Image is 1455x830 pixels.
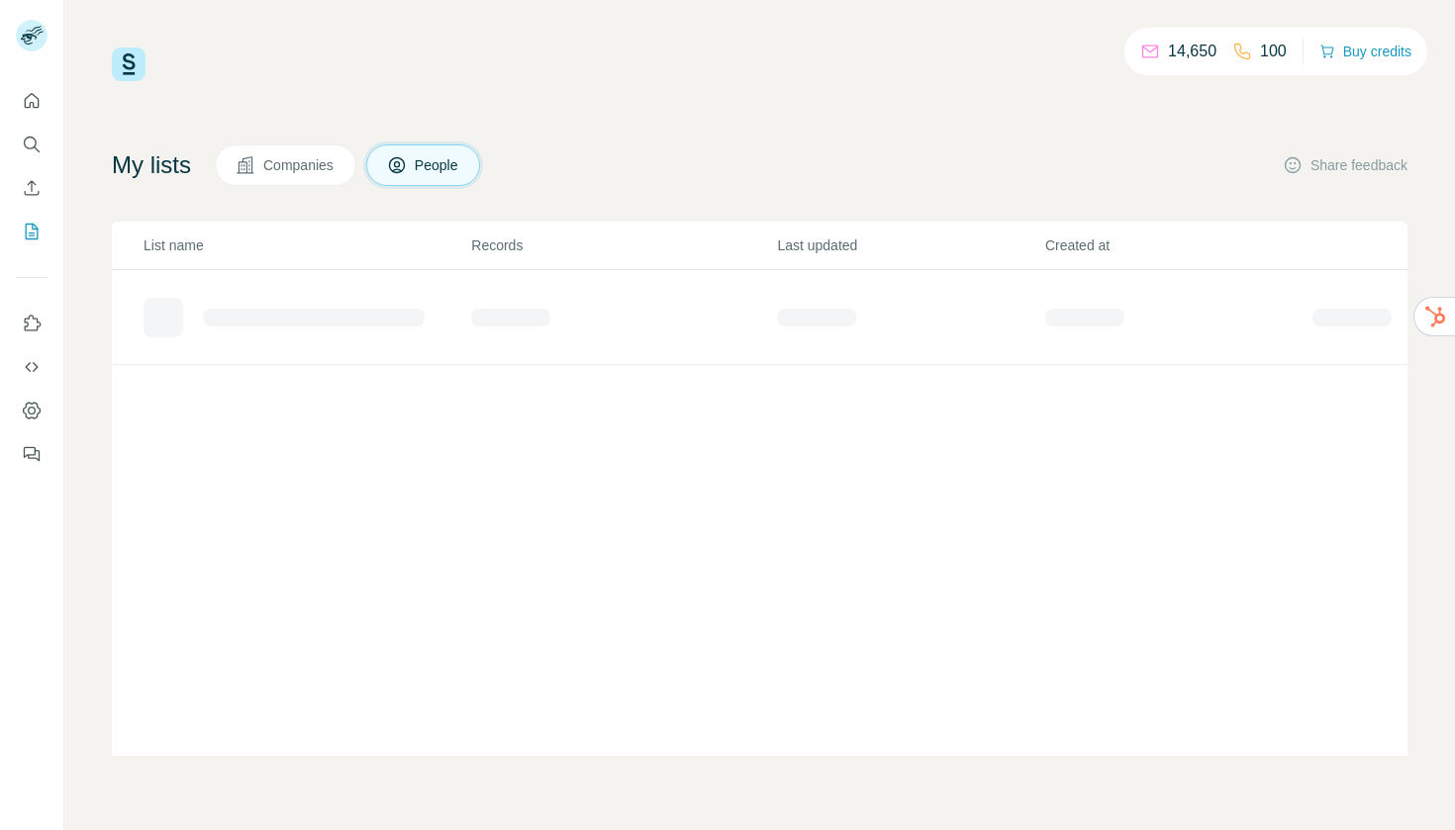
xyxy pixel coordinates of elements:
[471,235,775,255] p: Records
[777,235,1042,255] p: Last updated
[1168,40,1216,63] p: 14,650
[16,83,48,119] button: Quick start
[415,155,460,175] span: People
[1260,40,1287,63] p: 100
[16,436,48,472] button: Feedback
[144,235,469,255] p: List name
[16,393,48,428] button: Dashboard
[263,155,336,175] span: Companies
[1319,38,1411,65] button: Buy credits
[16,214,48,249] button: My lists
[112,149,191,181] h4: My lists
[1045,235,1310,255] p: Created at
[16,170,48,206] button: Enrich CSV
[1283,155,1407,175] button: Share feedback
[16,306,48,341] button: Use Surfe on LinkedIn
[112,47,145,81] img: Surfe Logo
[16,127,48,162] button: Search
[16,349,48,385] button: Use Surfe API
